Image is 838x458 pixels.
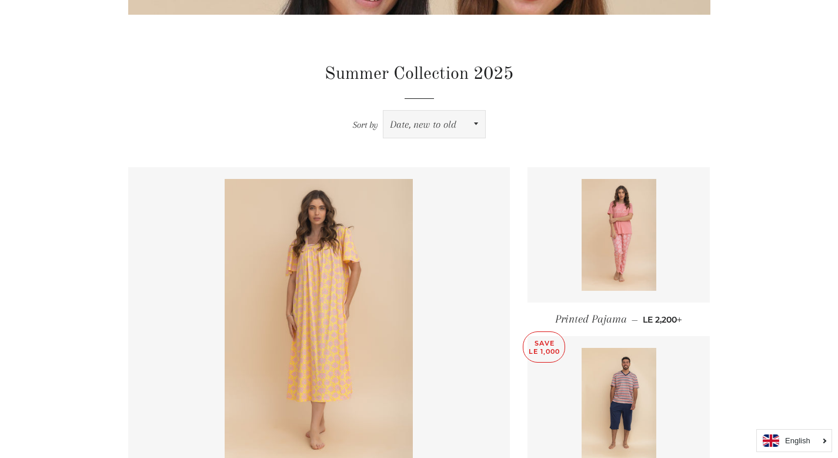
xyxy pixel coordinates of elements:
span: Sort by [353,120,378,130]
a: Printed Pajama — LE 2,200 [527,303,710,336]
span: — [632,314,638,325]
span: Printed Pajama [555,313,627,326]
span: LE 2,200 [643,314,682,325]
i: English [785,437,810,444]
a: English [763,434,826,447]
h1: Summer Collection 2025 [128,62,710,87]
p: Save LE 1,000 [523,332,565,362]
